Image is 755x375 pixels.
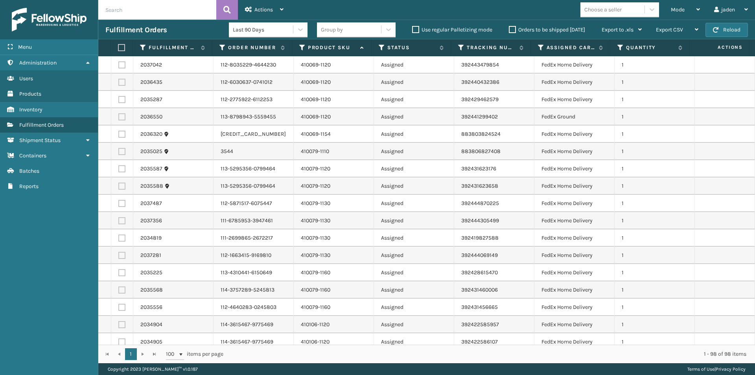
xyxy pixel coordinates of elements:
label: Status [387,44,436,51]
td: 113-5295356-0799464 [214,177,294,195]
img: logo [12,8,87,31]
td: 113-4310441-6150649 [214,264,294,281]
td: 1 [615,247,695,264]
td: Assigned [374,229,454,247]
label: Orders to be shipped [DATE] [509,26,585,33]
td: 112-1663415-9169810 [214,247,294,264]
td: Assigned [374,316,454,333]
td: 112-2775922-6112253 [214,91,294,108]
span: Actions [692,41,748,54]
td: 1 [615,299,695,316]
td: FedEx Ground [534,108,615,126]
td: 1 [615,177,695,195]
div: Choose a seller [584,6,622,14]
td: Assigned [374,126,454,143]
td: [CREDIT_CARD_NUMBER] [214,126,294,143]
a: 392441299402 [461,113,498,120]
a: 392443479854 [461,61,499,68]
button: Reload [705,23,748,37]
td: FedEx Home Delivery [534,195,615,212]
label: Quantity [626,44,674,51]
div: | [687,363,746,375]
td: 3544 [214,143,294,160]
span: Inventory [19,106,42,113]
a: 410079-1130 [301,217,330,224]
a: 2037281 [140,251,161,259]
a: 410069-1154 [301,131,331,137]
span: Fulfillment Orders [19,122,64,128]
a: 2034819 [140,234,162,242]
span: Shipment Status [19,137,61,144]
label: Use regular Palletizing mode [412,26,492,33]
td: Assigned [374,299,454,316]
td: FedEx Home Delivery [534,143,615,160]
td: 1 [615,74,695,91]
span: items per page [166,348,223,360]
a: 392444870225 [461,200,499,207]
td: 112-5871517-6075447 [214,195,294,212]
a: 1 [125,348,137,360]
td: Assigned [374,177,454,195]
td: FedEx Home Delivery [534,316,615,333]
a: 392431460006 [461,286,498,293]
a: 410069-1120 [301,113,331,120]
a: 2036320 [140,130,162,138]
a: 410079-1130 [301,200,330,207]
td: 1 [615,91,695,108]
a: 883803824524 [461,131,501,137]
a: 410069-1120 [301,79,331,85]
td: FedEx Home Delivery [534,229,615,247]
td: FedEx Home Delivery [534,264,615,281]
a: 2037487 [140,200,162,207]
td: 1 [615,143,695,160]
a: 410079-1120 [301,165,330,172]
a: 2035225 [140,269,162,277]
td: 114-3615467-9775469 [214,333,294,351]
td: 112-6030637-0741012 [214,74,294,91]
td: FedEx Home Delivery [534,299,615,316]
td: 1 [615,160,695,177]
a: 392429462579 [461,96,499,103]
td: 111-6785953-3947461 [214,212,294,229]
td: 1 [615,281,695,299]
td: 1 [615,56,695,74]
a: 410069-1120 [301,96,331,103]
div: 1 - 98 of 98 items [234,350,746,358]
a: 392431623658 [461,183,498,189]
div: Group by [321,26,343,34]
td: Assigned [374,160,454,177]
td: FedEx Home Delivery [534,247,615,264]
a: 2035025 [140,148,162,155]
a: 392444305499 [461,217,499,224]
a: 410079-1160 [301,286,330,293]
span: Administration [19,59,57,66]
a: 392440432386 [461,79,499,85]
a: 2036550 [140,113,162,121]
label: Product SKU [308,44,356,51]
td: FedEx Home Delivery [534,212,615,229]
td: FedEx Home Delivery [534,91,615,108]
a: 392422585957 [461,321,499,328]
td: Assigned [374,108,454,126]
a: 392422586107 [461,338,498,345]
a: 410079-1130 [301,235,330,241]
label: Fulfillment Order Id [149,44,197,51]
a: 883806827408 [461,148,501,155]
span: 100 [166,350,178,358]
a: 410079-1160 [301,304,330,310]
a: 2034905 [140,338,162,346]
td: Assigned [374,143,454,160]
a: 410106-1120 [301,338,330,345]
a: Terms of Use [687,366,714,372]
td: 1 [615,264,695,281]
span: Reports [19,183,39,190]
td: 112-4640283-0245803 [214,299,294,316]
td: FedEx Home Delivery [534,177,615,195]
span: Actions [254,6,273,13]
td: Assigned [374,212,454,229]
span: Export to .xls [602,26,633,33]
a: 392444069149 [461,252,498,259]
td: 1 [615,108,695,126]
td: Assigned [374,264,454,281]
td: 111-2699865-2672217 [214,229,294,247]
